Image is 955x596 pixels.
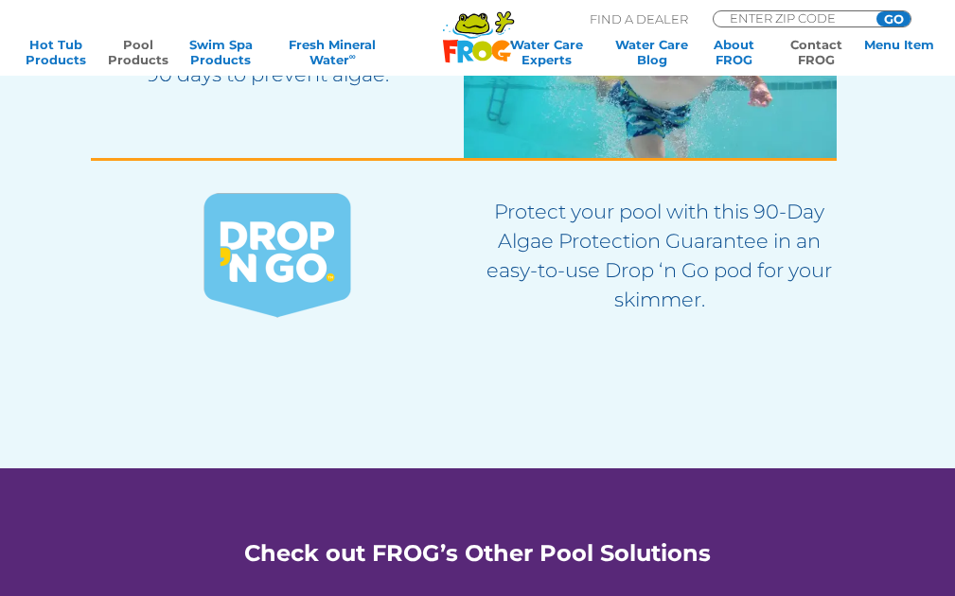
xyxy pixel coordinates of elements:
a: Menu Item [862,37,936,52]
a: PoolProducts [101,37,175,67]
input: GO [876,11,911,26]
sup: ∞ [349,51,356,61]
a: ContactFROG [780,37,854,67]
img: Drop 'n Go [183,161,372,350]
a: Hot TubProducts [19,37,93,67]
p: Protect your pool with this 90-Day Algae Protection Guarantee in an easy-to-use Drop ‘n Go pod fo... [483,197,837,314]
a: Swim SpaProducts [184,37,257,67]
a: AboutFROG [698,37,771,67]
a: Water CareExperts [488,37,606,67]
a: Water CareBlog [615,37,689,67]
p: Find A Dealer [590,10,688,27]
input: Zip Code Form [728,11,856,25]
h2: Check out FROG’s Other Pool Solutions [47,540,909,567]
a: Fresh MineralWater∞ [267,37,398,67]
